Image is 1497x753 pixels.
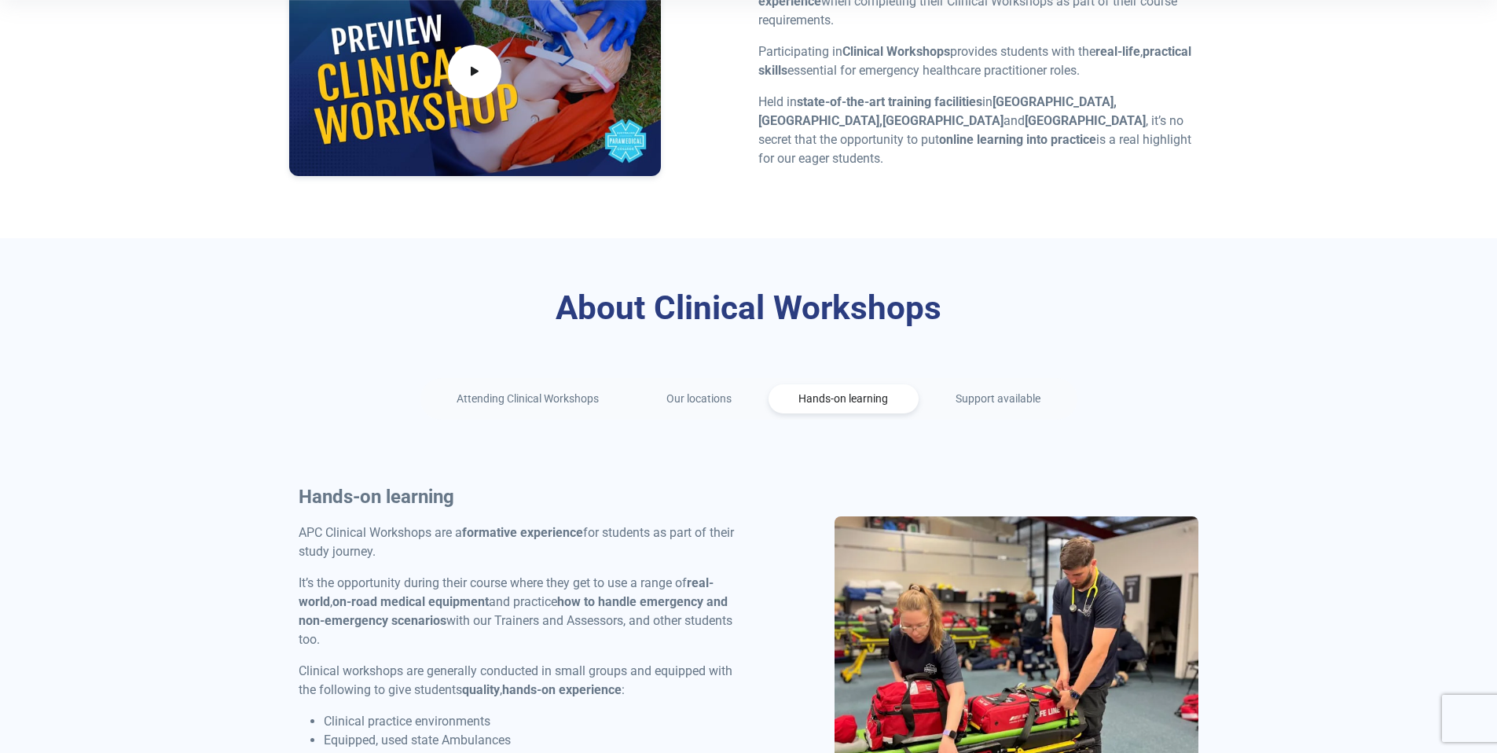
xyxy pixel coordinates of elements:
[462,525,583,540] strong: formative experience
[299,662,739,700] p: Clinical workshops are generally conducted in small groups and equipped with the following to giv...
[299,523,739,561] p: APC Clinical Workshops are a for students as part of their study journey.
[758,93,1209,168] p: Held in in and , it’s no secret that the opportunity to put is a real highlight for our eager stu...
[842,44,950,59] strong: Clinical Workshops
[882,113,1004,128] strong: [GEOGRAPHIC_DATA]
[1025,113,1146,128] strong: [GEOGRAPHIC_DATA]
[299,574,739,649] p: It’s the opportunity during their course where they get to use a range of , and practice with our...
[332,594,489,609] strong: on-road medical equipment
[797,94,982,109] strong: state-of-the-art training facilities
[289,288,1209,329] h3: About Clinical Workshops
[636,384,762,413] a: Our locations
[299,486,454,508] strong: Hands-on learning
[939,132,1096,147] strong: online learning into practice
[462,682,500,697] strong: quality
[427,384,630,413] a: Attending Clinical Workshops
[925,384,1071,413] a: Support available
[769,384,919,413] a: Hands-on learning
[758,42,1209,80] p: Participating in provides students with the , essential for emergency healthcare practitioner roles.
[1095,44,1140,59] strong: real-life
[324,731,739,750] li: Equipped, used state Ambulances
[502,682,622,697] strong: hands-on experience
[324,712,739,731] li: Clinical practice environments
